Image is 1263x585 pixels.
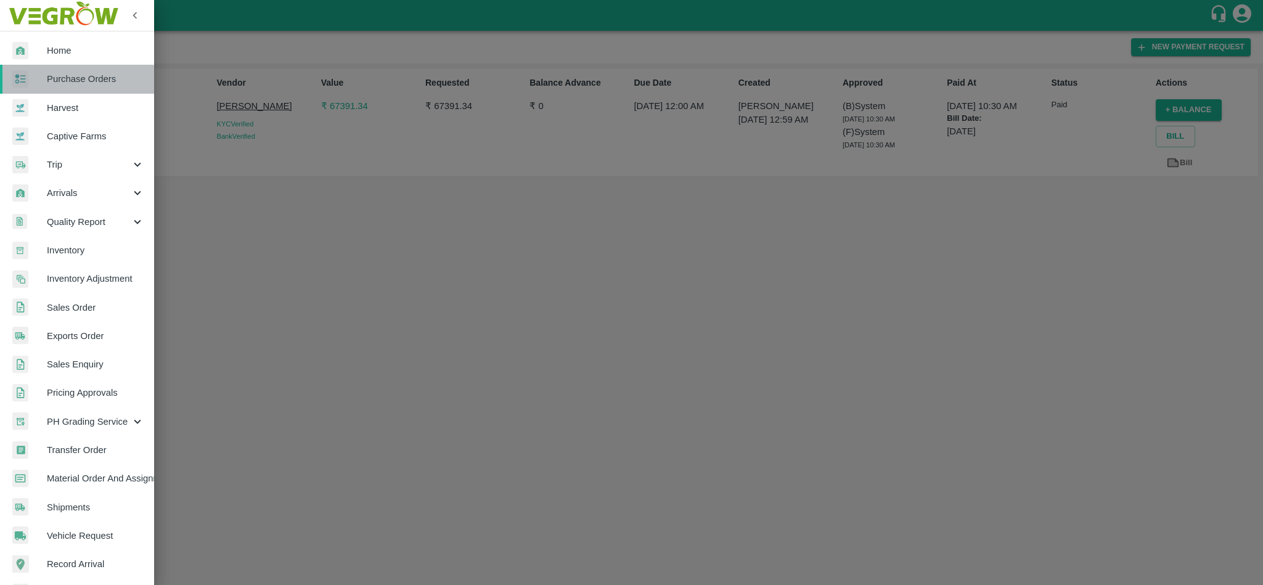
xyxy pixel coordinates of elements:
span: Trip [47,158,131,171]
img: sales [12,298,28,316]
span: Home [47,44,144,57]
span: Sales Enquiry [47,358,144,371]
img: whTransfer [12,441,28,459]
span: Purchase Orders [47,72,144,86]
span: PH Grading Service [47,415,131,428]
img: sales [12,356,28,374]
img: delivery [12,156,28,174]
span: Transfer Order [47,443,144,457]
span: Sales Order [47,301,144,314]
img: vehicle [12,526,28,544]
span: Material Order And Assignment [47,472,144,485]
img: whTracker [12,412,28,430]
img: harvest [12,99,28,117]
img: whArrival [12,42,28,60]
img: whArrival [12,184,28,202]
span: Arrivals [47,186,131,200]
span: Record Arrival [47,557,144,571]
span: Quality Report [47,215,131,229]
img: shipments [12,327,28,345]
span: Inventory Adjustment [47,272,144,285]
span: Captive Farms [47,129,144,143]
img: inventory [12,270,28,288]
img: sales [12,384,28,402]
span: Vehicle Request [47,529,144,542]
img: qualityReport [12,214,27,229]
span: Inventory [47,243,144,257]
img: shipments [12,498,28,516]
img: centralMaterial [12,470,28,488]
span: Exports Order [47,329,144,343]
img: reciept [12,70,28,88]
span: Shipments [47,501,144,514]
img: recordArrival [12,555,29,573]
span: Harvest [47,101,144,115]
span: Pricing Approvals [47,386,144,399]
img: harvest [12,127,28,145]
img: whInventory [12,242,28,260]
